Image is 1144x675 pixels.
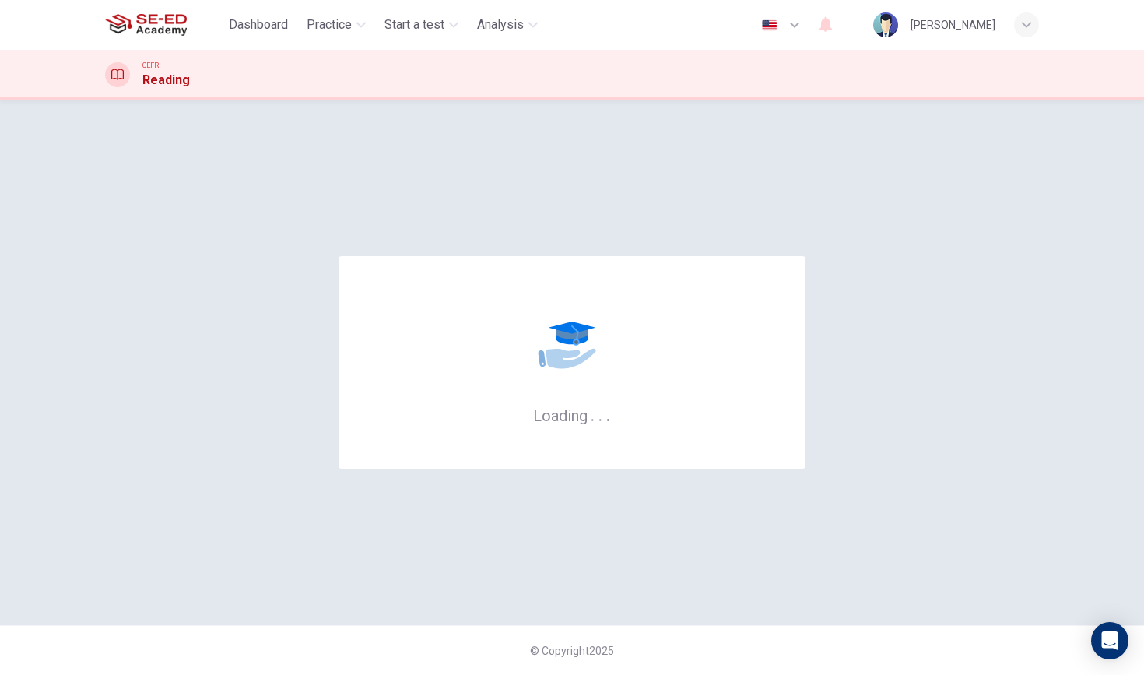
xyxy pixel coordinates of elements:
[229,16,288,34] span: Dashboard
[530,645,614,657] span: © Copyright 2025
[307,16,352,34] span: Practice
[911,16,995,34] div: [PERSON_NAME]
[142,71,190,90] h1: Reading
[300,11,372,39] button: Practice
[590,401,595,427] h6: .
[605,401,611,427] h6: .
[378,11,465,39] button: Start a test
[105,9,223,40] a: SE-ED Academy logo
[471,11,544,39] button: Analysis
[142,60,159,71] span: CEFR
[105,9,187,40] img: SE-ED Academy logo
[533,405,611,425] h6: Loading
[1091,622,1128,659] div: Open Intercom Messenger
[477,16,524,34] span: Analysis
[384,16,444,34] span: Start a test
[223,11,294,39] button: Dashboard
[873,12,898,37] img: Profile picture
[760,19,779,31] img: en
[598,401,603,427] h6: .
